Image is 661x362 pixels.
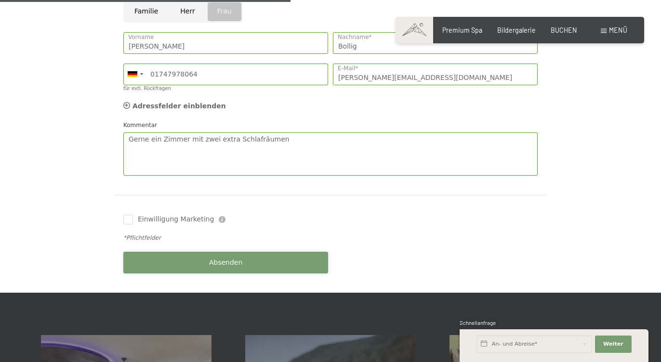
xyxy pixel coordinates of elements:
span: Einwilligung Marketing [138,215,214,224]
span: Menü [609,26,627,34]
a: BUCHEN [551,26,577,34]
span: Absenden [209,258,243,268]
input: 01512 3456789 [123,64,328,85]
div: *Pflichtfelder [123,234,538,242]
span: Schnellanfrage [460,320,496,326]
button: Weiter [595,336,632,353]
span: Weiter [603,340,623,348]
a: Bildergalerie [497,26,536,34]
div: Germany (Deutschland): +49 [124,64,146,85]
button: Absenden [123,252,328,273]
label: für evtl. Rückfragen [123,86,171,91]
span: Adressfelder einblenden [132,102,226,110]
a: Premium Spa [442,26,482,34]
